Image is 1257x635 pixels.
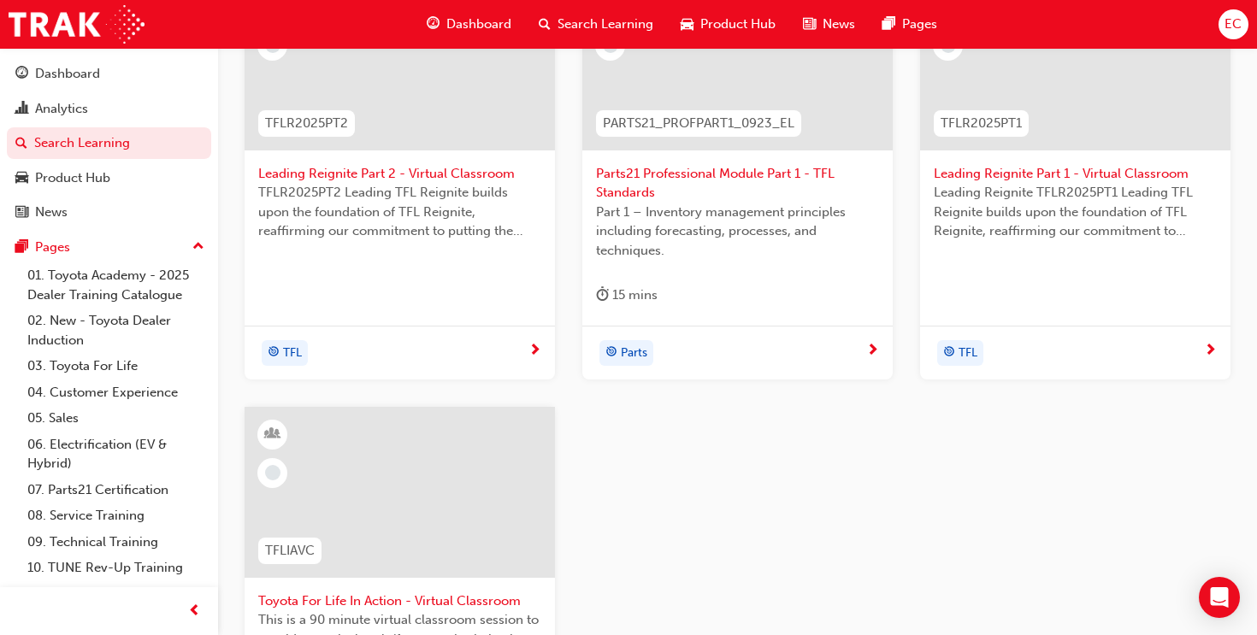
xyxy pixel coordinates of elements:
[427,14,440,35] span: guage-icon
[934,183,1217,241] span: Leading Reignite TFLR2025PT1 Leading TFL Reignite builds upon the foundation of TFL Reignite, rea...
[7,93,211,125] a: Analytics
[265,114,348,133] span: TFLR2025PT2
[902,15,937,34] span: Pages
[7,232,211,263] button: Pages
[528,344,541,359] span: next-icon
[603,114,794,133] span: PARTS21_PROFPART1_0923_EL
[882,14,895,35] span: pages-icon
[959,344,977,363] span: TFL
[621,344,647,363] span: Parts
[21,379,211,406] a: 04. Customer Experience
[7,58,211,90] a: Dashboard
[15,136,27,151] span: search-icon
[21,477,211,503] a: 07. Parts21 Certification
[15,171,28,186] span: car-icon
[267,423,279,445] span: learningResourceType_INSTRUCTOR_LED-icon
[596,164,879,203] span: Parts21 Professional Module Part 1 - TFL Standards
[539,14,551,35] span: search-icon
[7,197,211,228] a: News
[15,67,28,82] span: guage-icon
[1199,577,1240,618] div: Open Intercom Messenger
[21,529,211,556] a: 09. Technical Training
[667,7,789,42] a: car-iconProduct Hub
[941,114,1022,133] span: TFLR2025PT1
[192,236,204,258] span: up-icon
[7,127,211,159] a: Search Learning
[21,405,211,432] a: 05. Sales
[15,205,28,220] span: news-icon
[9,5,145,44] img: Trak
[823,15,855,34] span: News
[15,240,28,256] span: pages-icon
[21,353,211,379] a: 03. Toyota For Life
[943,342,955,364] span: target-icon
[7,55,211,232] button: DashboardAnalyticsSearch LearningProduct HubNews
[21,432,211,477] a: 06. Electrification (EV & Hybrid)
[700,15,776,34] span: Product Hub
[35,238,70,257] div: Pages
[869,7,951,42] a: pages-iconPages
[258,591,541,611] span: Toyota For Life In Action - Virtual Classroom
[21,262,211,308] a: 01. Toyota Academy - 2025 Dealer Training Catalogue
[35,203,68,222] div: News
[446,15,511,34] span: Dashboard
[35,168,110,188] div: Product Hub
[558,15,653,34] span: Search Learning
[596,285,609,306] span: duration-icon
[934,164,1217,184] span: Leading Reignite Part 1 - Virtual Classroom
[1225,15,1242,34] span: EC
[265,541,315,561] span: TFLIAVC
[265,465,280,480] span: learningRecordVerb_NONE-icon
[283,344,302,363] span: TFL
[1204,344,1217,359] span: next-icon
[21,581,211,608] a: All Pages
[258,183,541,241] span: TFLR2025PT2 Leading TFL Reignite builds upon the foundation of TFL Reignite, reaffirming our comm...
[1219,9,1248,39] button: EC
[21,308,211,353] a: 02. New - Toyota Dealer Induction
[258,164,541,184] span: Leading Reignite Part 2 - Virtual Classroom
[596,203,879,261] span: Part 1 – Inventory management principles including forecasting, processes, and techniques.
[21,503,211,529] a: 08. Service Training
[413,7,525,42] a: guage-iconDashboard
[803,14,816,35] span: news-icon
[596,285,658,306] div: 15 mins
[789,7,869,42] a: news-iconNews
[605,342,617,364] span: target-icon
[268,342,280,364] span: target-icon
[525,7,667,42] a: search-iconSearch Learning
[35,99,88,119] div: Analytics
[866,344,879,359] span: next-icon
[15,102,28,117] span: chart-icon
[681,14,693,35] span: car-icon
[7,162,211,194] a: Product Hub
[188,601,201,622] span: prev-icon
[35,64,100,84] div: Dashboard
[21,555,211,581] a: 10. TUNE Rev-Up Training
